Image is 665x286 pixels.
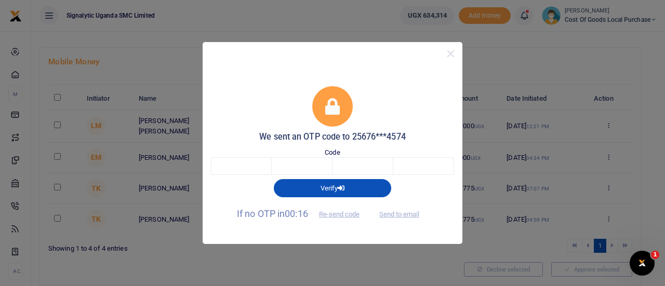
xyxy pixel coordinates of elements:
span: 00:16 [285,208,308,219]
iframe: Intercom live chat [630,251,655,276]
span: 1 [651,251,659,259]
button: Close [443,46,458,61]
span: If no OTP in [237,208,368,219]
h5: We sent an OTP code to 25676***4574 [211,132,454,142]
button: Verify [274,179,391,197]
label: Code [325,147,340,158]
